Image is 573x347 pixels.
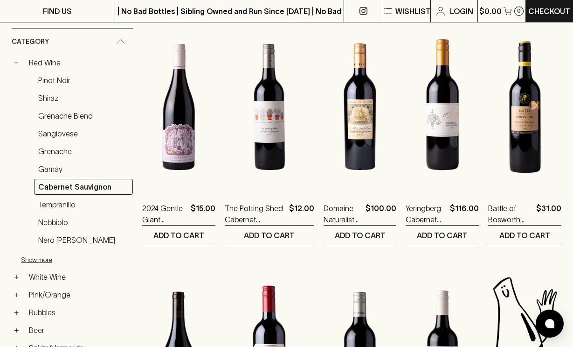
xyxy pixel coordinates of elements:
p: $15.00 [191,203,215,225]
button: + [12,308,21,317]
a: Beer [25,322,133,338]
p: $0.00 [479,6,502,17]
a: Red Wine [25,55,133,71]
a: Cabernet Sauvignon [34,179,133,195]
p: Checkout [528,6,570,17]
a: The Potting Shed Cabernet Sauvignon 2021 [225,203,285,225]
p: $12.00 [289,203,314,225]
p: ADD TO CART [335,230,386,241]
a: Pink/Orange [25,287,133,303]
button: + [12,290,21,299]
p: ADD TO CART [244,230,295,241]
button: ADD TO CART [324,226,397,245]
button: + [12,272,21,282]
a: Shiraz [34,90,133,106]
p: ADD TO CART [499,230,550,241]
a: White Wine [25,269,133,285]
div: Category [12,28,133,55]
img: Yeringberg Cabernet Sauvignon 2022 [406,25,479,189]
button: ADD TO CART [142,226,215,245]
button: Show more [21,250,143,269]
p: FIND US [43,6,72,17]
p: 0 [517,8,521,14]
a: Pinot Noir [34,72,133,88]
p: ADD TO CART [153,230,204,241]
img: 2024 Gentle Giant Cabernet Sauvignon [142,25,215,189]
p: $100.00 [366,203,396,225]
p: Wishlist [395,6,431,17]
a: Grenache Blend [34,108,133,124]
p: $31.00 [536,203,561,225]
p: Login [450,6,473,17]
img: bubble-icon [545,319,554,328]
a: Battle of Bosworth Cabernet Sauvignon 2021 [488,203,532,225]
img: The Potting Shed Cabernet Sauvignon 2021 [225,25,314,189]
button: − [12,58,21,67]
button: ADD TO CART [406,226,479,245]
p: ADD TO CART [417,230,468,241]
button: ADD TO CART [488,226,561,245]
span: Category [12,36,49,48]
img: Battle of Bosworth Cabernet Sauvignon 2021 [488,25,561,189]
a: Domaine Naturaliste Morus Cabernet Sauvignon 2020 [324,203,362,225]
a: Sangiovese [34,126,133,142]
img: Domaine Naturaliste Morus Cabernet Sauvignon 2020 [324,25,397,189]
a: 2024 Gentle Giant Cabernet Sauvignon [142,203,187,225]
a: Yeringberg Cabernet Sauvignon 2022 [406,203,446,225]
a: Nero [PERSON_NAME] [34,232,133,248]
button: + [12,326,21,335]
a: Nebbiolo [34,214,133,230]
button: ADD TO CART [225,226,314,245]
p: $116.00 [450,203,479,225]
a: Tempranillo [34,197,133,212]
a: Gamay [34,161,133,177]
a: Grenache [34,143,133,159]
a: Bubbles [25,305,133,320]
